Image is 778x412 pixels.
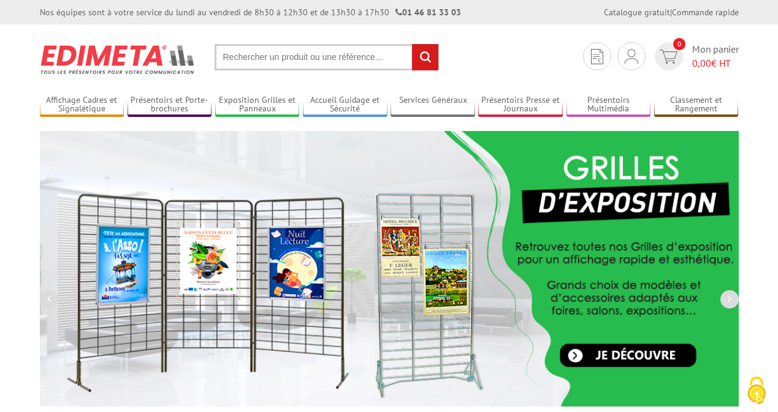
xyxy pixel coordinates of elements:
[40,6,461,18] div: Nos équipes sont à votre service du lundi au vendredi de 8h30 à 12h30 et de 13h30 à 17h30
[625,49,638,64] img: devis rapide
[672,7,739,18] a: Commande rapide
[604,7,670,18] a: Catalogue gratuit
[412,44,438,70] input: rechercher
[652,42,739,70] a: devis rapide 0 Mon panier 0,00€ HT
[391,95,475,115] a: Services Généraux
[40,95,124,115] a: Affichage Cadres et Signalétique
[566,95,651,115] a: Présentoirs Multimédia
[128,95,212,115] a: Présentoirs et Porte-brochures
[692,56,739,70] span: € HT
[741,375,772,406] img: Cookies (fenêtre modale)
[654,95,739,115] a: Classement et Rangement
[395,7,461,18] strong: 01 46 81 33 03
[692,42,739,70] span: Mon panier
[673,38,685,50] span: 0
[303,95,387,115] a: Accueil Guidage et Sécurité
[215,95,300,115] a: Exposition Grilles et Panneaux
[591,49,603,64] img: devis rapide
[660,50,677,64] img: devis rapide
[692,57,711,69] span: 0,00
[735,370,778,412] button: Cookies (fenêtre modale)
[40,37,196,82] img: Présentoir, panneau, stand - Edimeta - PLV, affichage, mobilier bureau, entreprise
[604,6,739,18] div: |
[478,95,563,115] a: Présentoirs Presse et Journaux
[215,44,439,70] input: Rechercher un produit ou une référence...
